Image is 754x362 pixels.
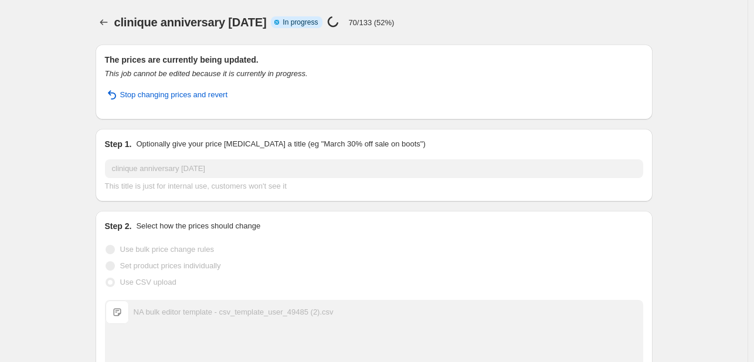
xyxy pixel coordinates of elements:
p: Select how the prices should change [136,220,260,232]
h2: Step 2. [105,220,132,232]
h2: Step 1. [105,138,132,150]
span: Use CSV upload [120,278,176,286]
h2: The prices are currently being updated. [105,54,643,66]
span: This title is just for internal use, customers won't see it [105,182,287,190]
div: NA bulk editor template - csv_template_user_49485 (2).csv [134,306,334,318]
span: Use bulk price change rules [120,245,214,254]
span: In progress [283,18,318,27]
input: 30% off holiday sale [105,159,643,178]
i: This job cannot be edited because it is currently in progress. [105,69,308,78]
button: Stop changing prices and revert [98,86,235,104]
p: Optionally give your price [MEDICAL_DATA] a title (eg "March 30% off sale on boots") [136,138,425,150]
button: Price change jobs [96,14,112,30]
span: clinique anniversary [DATE] [114,16,267,29]
span: Set product prices individually [120,261,221,270]
span: Stop changing prices and revert [120,89,228,101]
p: 70/133 (52%) [348,18,394,27]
